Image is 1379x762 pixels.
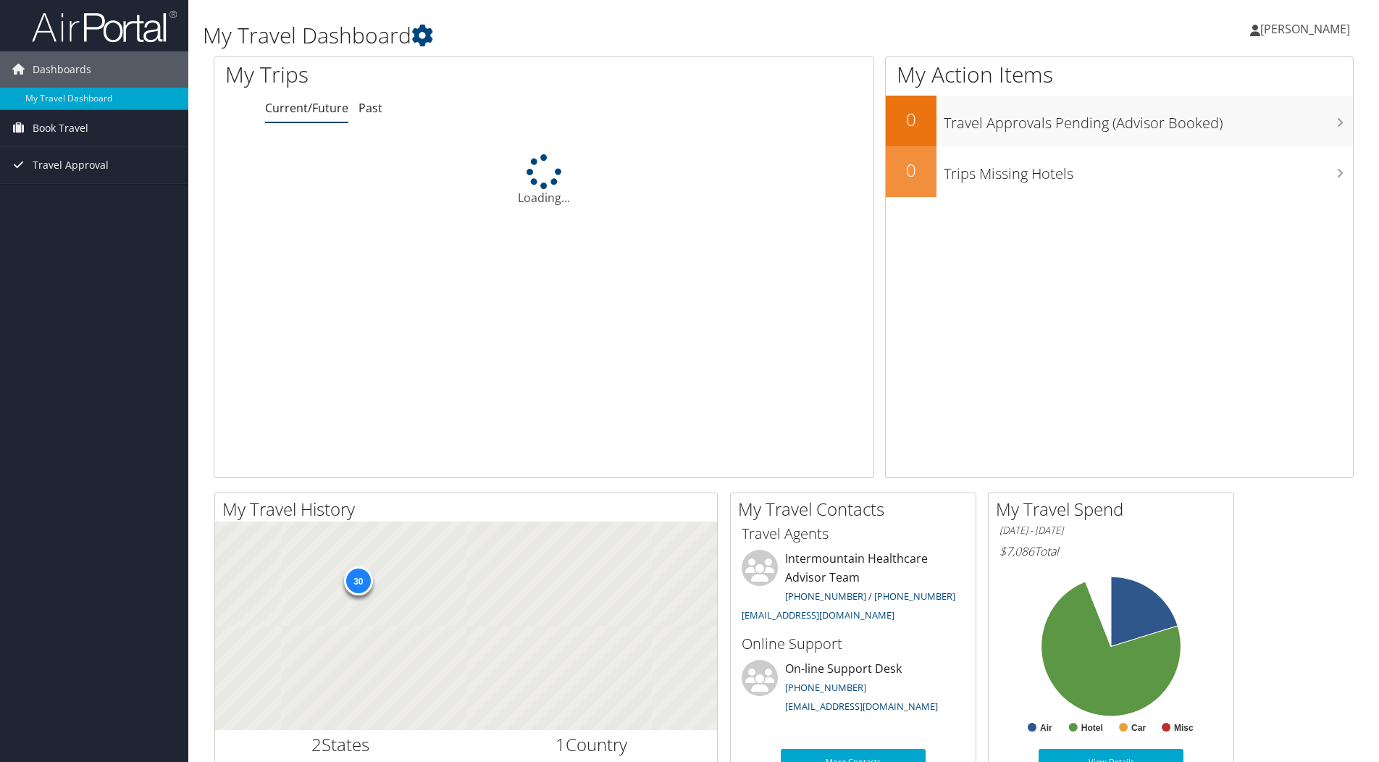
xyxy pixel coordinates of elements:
[886,146,1353,197] a: 0Trips Missing Hotels
[734,550,972,627] li: Intermountain Healthcare Advisor Team
[886,59,1353,90] h1: My Action Items
[32,9,177,43] img: airportal-logo.png
[556,732,566,756] span: 1
[265,100,348,116] a: Current/Future
[477,732,707,757] h2: Country
[886,107,936,132] h2: 0
[886,158,936,183] h2: 0
[785,590,955,603] a: [PHONE_NUMBER] / [PHONE_NUMBER]
[734,660,972,719] li: On-line Support Desk
[203,20,977,51] h1: My Travel Dashboard
[738,497,976,522] h2: My Travel Contacts
[944,106,1353,133] h3: Travel Approvals Pending (Advisor Booked)
[1250,7,1365,51] a: [PERSON_NAME]
[33,147,109,183] span: Travel Approval
[225,59,588,90] h1: My Trips
[996,497,1233,522] h2: My Travel Spend
[742,524,965,544] h3: Travel Agents
[742,634,965,654] h3: Online Support
[226,732,456,757] h2: States
[214,154,873,206] div: Loading...
[785,681,866,694] a: [PHONE_NUMBER]
[999,543,1034,559] span: $7,086
[886,96,1353,146] a: 0Travel Approvals Pending (Advisor Booked)
[1081,723,1103,733] text: Hotel
[33,110,88,146] span: Book Travel
[33,51,91,88] span: Dashboards
[1174,723,1194,733] text: Misc
[999,524,1223,537] h6: [DATE] - [DATE]
[311,732,322,756] span: 2
[785,700,938,713] a: [EMAIL_ADDRESS][DOMAIN_NAME]
[944,156,1353,184] h3: Trips Missing Hotels
[1131,723,1146,733] text: Car
[359,100,382,116] a: Past
[343,566,372,595] div: 30
[222,497,717,522] h2: My Travel History
[742,608,894,621] a: [EMAIL_ADDRESS][DOMAIN_NAME]
[1260,21,1350,37] span: [PERSON_NAME]
[999,543,1223,559] h6: Total
[1040,723,1052,733] text: Air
